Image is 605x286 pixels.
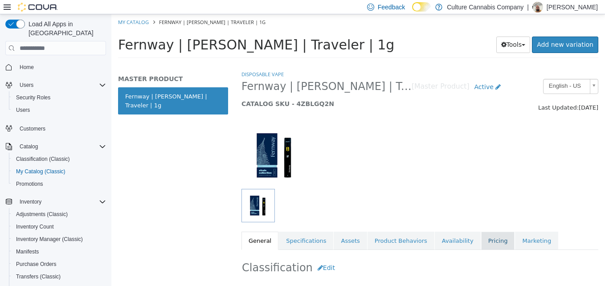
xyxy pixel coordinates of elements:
button: Manifests [9,245,110,258]
button: Tools [385,22,419,39]
a: Home [16,62,37,73]
button: Classification (Classic) [9,153,110,165]
span: Purchase Orders [12,259,106,270]
span: Users [20,82,33,89]
button: Inventory Count [9,221,110,233]
a: Fernway | [PERSON_NAME] | Traveler | 1g [7,73,117,100]
a: Purchase Orders [12,259,60,270]
a: Availability [323,217,369,236]
div: Mykal Anderson [532,2,543,12]
span: Transfers (Classic) [12,271,106,282]
p: | [527,2,529,12]
button: Inventory [16,196,45,207]
button: Inventory Manager (Classic) [9,233,110,245]
span: Inventory [20,198,41,205]
a: Inventory Count [12,221,57,232]
h5: MASTER PRODUCT [7,61,117,69]
span: Purchase Orders [16,261,57,268]
button: Adjustments (Classic) [9,208,110,221]
button: Inventory [2,196,110,208]
span: English - US [432,65,475,79]
a: Disposable Vape [130,57,172,63]
span: Inventory Count [12,221,106,232]
span: Load All Apps in [GEOGRAPHIC_DATA] [25,20,106,37]
img: 150 [130,108,197,175]
span: Fernway | [PERSON_NAME] | Traveler | 1g [7,23,283,38]
a: Classification (Classic) [12,154,74,164]
a: Transfers (Classic) [12,271,64,282]
span: [DATE] [467,90,487,97]
p: Culture Cannabis Company [447,2,523,12]
button: Home [2,61,110,74]
p: [PERSON_NAME] [547,2,598,12]
span: Inventory Manager (Classic) [12,234,106,245]
button: Promotions [9,178,110,190]
a: English - US [432,65,487,80]
a: Adjustments (Classic) [12,209,71,220]
span: Promotions [12,179,106,189]
a: My Catalog [7,4,37,11]
span: Classification (Classic) [12,154,106,164]
a: Security Roles [12,92,54,103]
input: Dark Mode [412,2,431,12]
span: Classification (Classic) [16,155,70,163]
button: Users [2,79,110,91]
span: Last Updated: [427,90,467,97]
button: Transfers (Classic) [9,270,110,283]
button: Purchase Orders [9,258,110,270]
button: My Catalog (Classic) [9,165,110,178]
span: Inventory Manager (Classic) [16,236,83,243]
span: Adjustments (Classic) [16,211,68,218]
span: Home [20,64,34,71]
span: Adjustments (Classic) [12,209,106,220]
h5: CATALOG SKU - 4ZBLGQ2N [130,86,394,94]
h2: Classification [131,245,486,262]
button: Customers [2,122,110,135]
button: Catalog [16,141,41,152]
span: Users [12,105,106,115]
span: Users [16,106,30,114]
a: Pricing [370,217,404,236]
span: Inventory Count [16,223,54,230]
a: Customers [16,123,49,134]
a: Assets [222,217,255,236]
a: Product Behaviors [256,217,323,236]
a: Manifests [12,246,42,257]
button: Catalog [2,140,110,153]
span: Security Roles [16,94,50,101]
span: Inventory [16,196,106,207]
span: Home [16,61,106,73]
span: Fernway | [PERSON_NAME] | Traveler | 1g [48,4,154,11]
a: Inventory Manager (Classic) [12,234,86,245]
span: Security Roles [12,92,106,103]
img: Cova [18,3,58,12]
a: Marketing [404,217,447,236]
span: Customers [20,125,45,132]
button: Users [9,104,110,116]
span: Active [363,69,382,76]
span: Feedback [378,3,405,12]
a: Add new variation [421,22,487,39]
button: Edit [201,245,229,262]
small: [Master Product] [300,69,358,76]
span: Manifests [12,246,106,257]
span: Catalog [16,141,106,152]
button: Users [16,80,37,90]
span: Manifests [16,248,39,255]
span: Promotions [16,180,43,188]
span: Customers [16,123,106,134]
a: Active [358,65,394,81]
span: Transfers (Classic) [16,273,61,280]
a: My Catalog (Classic) [12,166,69,177]
button: Security Roles [9,91,110,104]
span: My Catalog (Classic) [12,166,106,177]
a: Specifications [168,217,222,236]
a: General [130,217,167,236]
span: Fernway | [PERSON_NAME] | Traveler | 1g [130,65,300,79]
a: Promotions [12,179,47,189]
a: Users [12,105,33,115]
span: Catalog [20,143,38,150]
span: My Catalog (Classic) [16,168,65,175]
span: Users [16,80,106,90]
